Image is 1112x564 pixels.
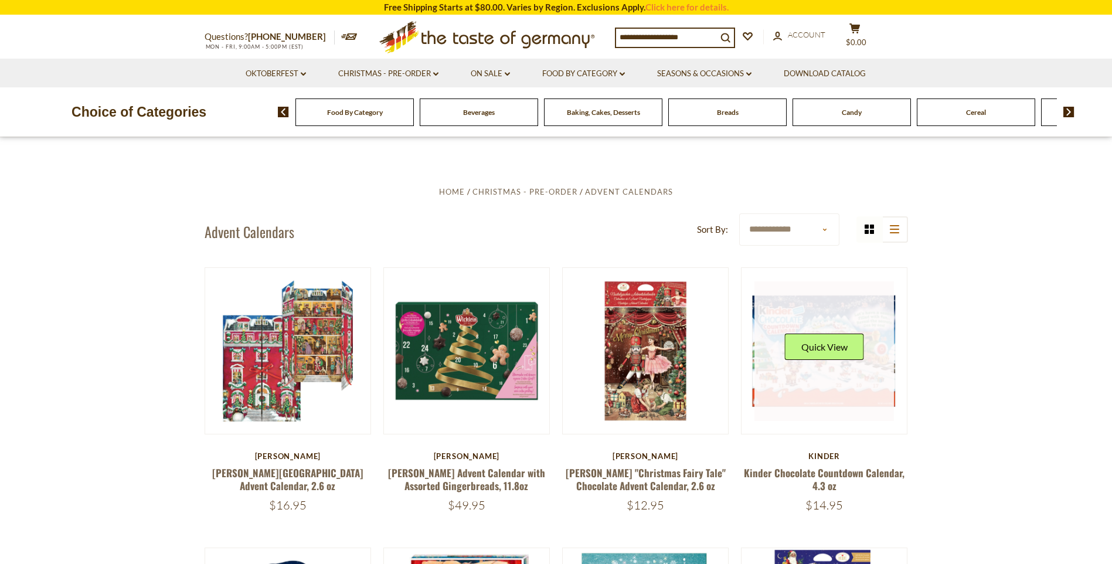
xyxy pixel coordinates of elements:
a: Food By Category [327,108,383,117]
h1: Advent Calendars [205,223,294,240]
a: [PERSON_NAME] "Christmas Fairy Tale" Chocolate Advent Calendar, 2.6 oz [566,466,726,492]
a: Kinder Chocolate Countdown Calendar, 4.3 oz [744,466,904,492]
span: $16.95 [269,498,307,512]
span: $12.95 [627,498,664,512]
a: Breads [717,108,739,117]
img: Windel Manor House Advent Calendar, 2.6 oz [205,268,371,434]
img: Kinder Chocolate Countdown Calendar, 4.3 oz [742,268,907,434]
img: next arrow [1063,107,1074,117]
a: Advent Calendars [585,187,673,196]
a: Food By Category [542,67,625,80]
a: Account [773,29,825,42]
button: Quick View [785,334,864,360]
span: MON - FRI, 9:00AM - 5:00PM (EST) [205,43,304,50]
div: [PERSON_NAME] [383,451,550,461]
div: [PERSON_NAME] [205,451,372,461]
img: Heidel "Christmas Fairy Tale" Chocolate Advent Calendar, 2.6 oz [563,268,729,434]
a: Baking, Cakes, Desserts [567,108,640,117]
span: $49.95 [448,498,485,512]
a: Seasons & Occasions [657,67,751,80]
span: Account [788,30,825,39]
img: Wicklein Advent Calendar with Assorted Gingerbreads, 11.8oz [384,268,550,434]
a: On Sale [471,67,510,80]
span: $14.95 [805,498,843,512]
a: [PERSON_NAME][GEOGRAPHIC_DATA] Advent Calendar, 2.6 oz [212,466,363,492]
a: [PHONE_NUMBER] [248,31,326,42]
span: $0.00 [846,38,866,47]
a: Beverages [463,108,495,117]
a: Click here for details. [645,2,729,12]
div: [PERSON_NAME] [562,451,729,461]
label: Sort By: [697,222,728,237]
a: Oktoberfest [246,67,306,80]
button: $0.00 [838,23,873,52]
a: Christmas - PRE-ORDER [472,187,577,196]
a: Download Catalog [784,67,866,80]
img: previous arrow [278,107,289,117]
p: Questions? [205,29,335,45]
a: Candy [842,108,862,117]
a: Cereal [966,108,986,117]
a: [PERSON_NAME] Advent Calendar with Assorted Gingerbreads, 11.8oz [388,466,545,492]
a: Christmas - PRE-ORDER [338,67,438,80]
div: Kinder [741,451,908,461]
a: Home [439,187,465,196]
